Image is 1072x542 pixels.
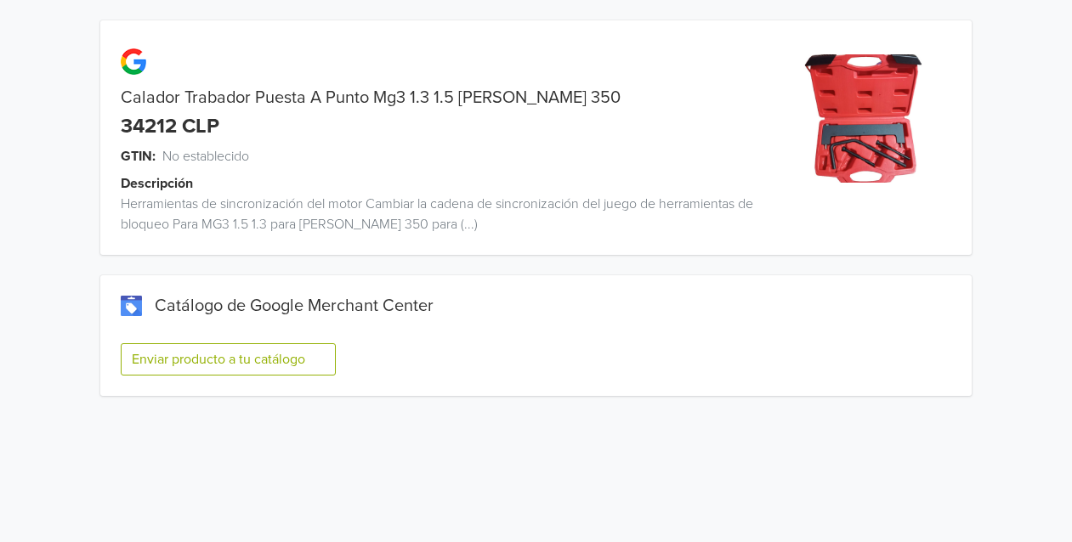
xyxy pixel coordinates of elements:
[799,54,927,183] img: product_image
[121,343,336,375] button: Enviar producto a tu catálogo
[100,194,754,234] div: Herramientas de sincronización del motor Cambiar la cadena de sincronización del juego de herrami...
[121,115,219,139] div: 34212 CLP
[121,146,156,167] span: GTIN:
[100,88,754,108] div: Calador Trabador Puesta A Punto Mg3 1.3 1.5 [PERSON_NAME] 350
[162,146,249,167] span: No establecido
[121,296,952,316] div: Catálogo de Google Merchant Center
[121,173,774,194] div: Descripción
